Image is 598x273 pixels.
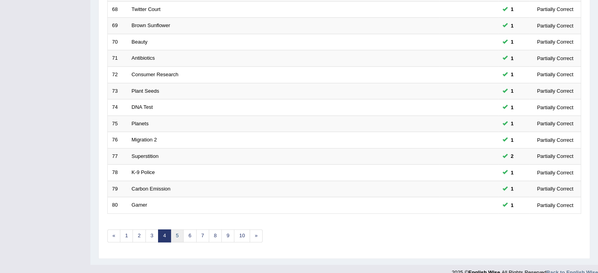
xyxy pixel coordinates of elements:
td: 77 [108,148,127,165]
span: You can still take this question [508,70,517,79]
a: Planets [132,121,149,126]
div: Partially Correct [534,5,576,13]
td: 80 [108,197,127,214]
a: 4 [158,229,171,242]
td: 76 [108,132,127,148]
a: DNA Test [132,104,153,110]
div: Partially Correct [534,185,576,193]
td: 74 [108,99,127,116]
td: 70 [108,34,127,50]
span: You can still take this question [508,201,517,209]
a: « [107,229,120,242]
a: 5 [171,229,184,242]
div: Partially Correct [534,103,576,112]
span: You can still take this question [508,38,517,46]
td: 79 [108,181,127,197]
a: Antibiotics [132,55,155,61]
a: 1 [120,229,133,242]
div: Partially Correct [534,152,576,160]
div: Partially Correct [534,201,576,209]
a: Consumer Research [132,71,178,77]
span: You can still take this question [508,169,517,177]
span: You can still take this question [508,87,517,95]
a: 2 [132,229,145,242]
a: Beauty [132,39,147,45]
a: 3 [145,229,158,242]
td: 71 [108,50,127,67]
td: 68 [108,1,127,18]
a: 7 [196,229,209,242]
span: You can still take this question [508,22,517,30]
a: Superstition [132,153,159,159]
div: Partially Correct [534,54,576,62]
a: 6 [183,229,196,242]
div: Partially Correct [534,87,576,95]
div: Partially Correct [534,38,576,46]
span: You can still take this question [508,136,517,144]
span: You can still take this question [508,103,517,112]
span: You can still take this question [508,119,517,128]
div: Partially Correct [534,136,576,144]
td: 72 [108,66,127,83]
div: Partially Correct [534,119,576,128]
td: 73 [108,83,127,99]
a: Carbon Emission [132,186,171,192]
span: You can still take this question [508,54,517,62]
div: Partially Correct [534,22,576,30]
td: 78 [108,165,127,181]
td: 75 [108,115,127,132]
span: You can still take this question [508,5,517,13]
a: Plant Seeds [132,88,159,94]
span: You can still take this question [508,152,517,160]
a: Twitter Court [132,6,161,12]
span: You can still take this question [508,185,517,193]
a: Migration 2 [132,137,157,143]
a: K-9 Police [132,169,155,175]
div: Partially Correct [534,70,576,79]
a: Brown Sunflower [132,22,170,28]
td: 69 [108,18,127,34]
a: 10 [234,229,250,242]
a: Gamer [132,202,147,208]
a: 9 [221,229,234,242]
a: » [250,229,263,242]
a: 8 [209,229,222,242]
div: Partially Correct [534,169,576,177]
